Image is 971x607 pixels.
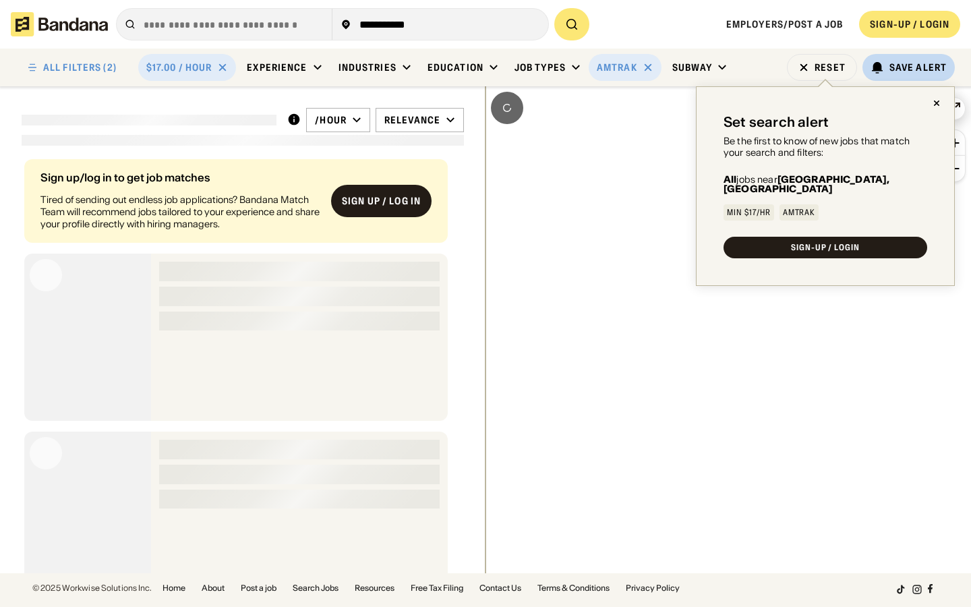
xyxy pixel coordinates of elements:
div: Save Alert [889,61,947,74]
div: Min $17/hr [727,208,771,216]
a: Resources [355,584,394,592]
div: Tired of sending out endless job applications? Bandana Match Team will recommend jobs tailored to... [40,194,320,231]
div: Relevance [384,114,440,126]
a: Free Tax Filing [411,584,463,592]
b: [GEOGRAPHIC_DATA], [GEOGRAPHIC_DATA] [724,173,889,195]
div: Experience [247,61,307,74]
div: Reset [815,63,846,72]
div: Industries [339,61,396,74]
div: Set search alert [724,114,829,130]
a: Search Jobs [293,584,339,592]
div: Education [428,61,483,74]
div: $17.00 / hour [146,61,212,74]
div: SIGN-UP / LOGIN [791,243,860,252]
a: Employers/Post a job [726,18,843,30]
div: Job Types [514,61,566,74]
div: Sign up / Log in [342,195,421,207]
div: ALL FILTERS (2) [43,63,117,72]
a: Terms & Conditions [537,584,610,592]
div: Subway [672,61,713,74]
b: All [724,173,736,185]
div: SIGN-UP / LOGIN [870,18,949,30]
div: /hour [315,114,347,126]
div: Be the first to know of new jobs that match your search and filters: [724,136,927,158]
div: Amtrak [597,61,637,74]
div: grid [22,154,464,573]
div: jobs near [724,175,927,194]
a: Home [163,584,185,592]
img: Bandana logotype [11,12,108,36]
div: Amtrak [783,208,816,216]
a: Contact Us [479,584,521,592]
div: © 2025 Workwise Solutions Inc. [32,584,152,592]
div: Sign up/log in to get job matches [40,172,320,183]
a: About [202,584,225,592]
a: Privacy Policy [626,584,680,592]
a: Post a job [241,584,276,592]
